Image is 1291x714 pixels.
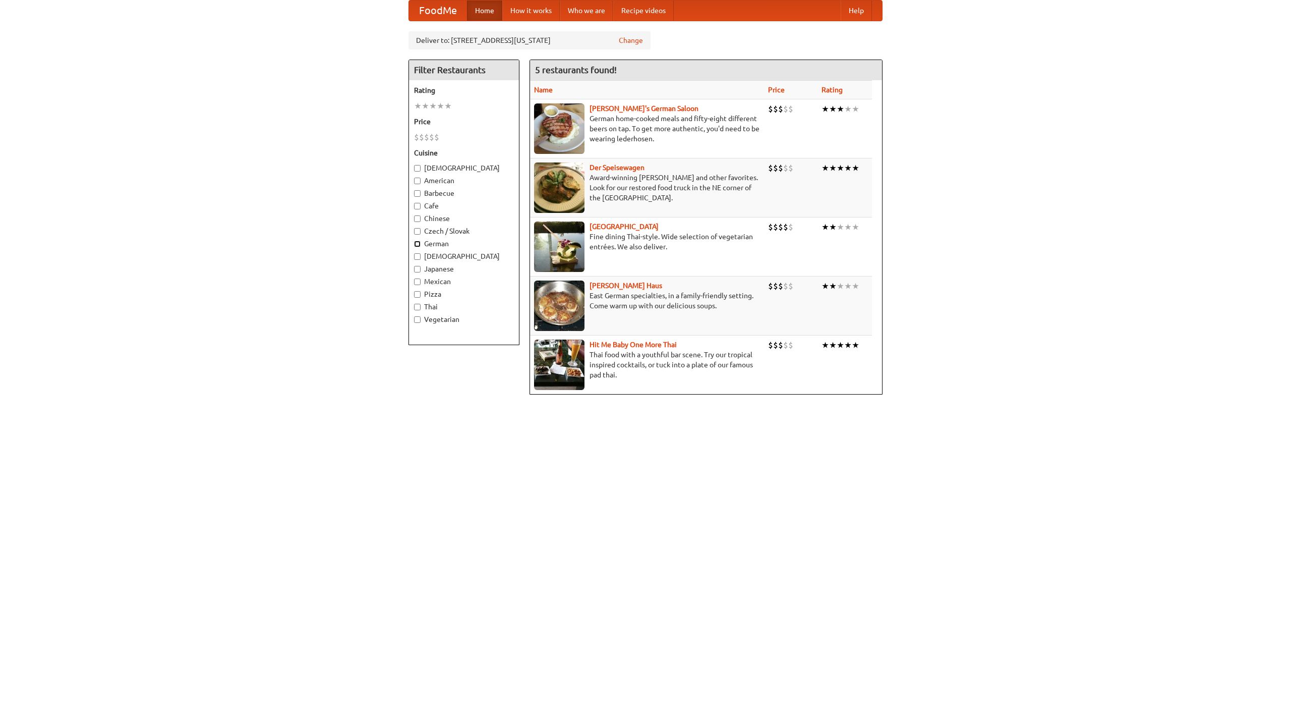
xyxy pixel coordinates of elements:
input: Mexican [414,279,421,285]
li: ★ [422,100,429,112]
li: ★ [852,162,859,174]
a: Home [467,1,502,21]
li: $ [778,222,783,233]
p: German home-cooked meals and fifty-eight different beers on tap. To get more authentic, you'd nee... [534,114,760,144]
img: babythai.jpg [534,340,584,390]
li: ★ [829,222,837,233]
input: German [414,241,421,247]
div: Deliver to: [STREET_ADDRESS][US_STATE] [408,31,651,49]
input: Cafe [414,203,421,209]
li: $ [773,162,778,174]
label: German [414,239,514,249]
a: FoodMe [409,1,467,21]
li: ★ [444,100,452,112]
a: Hit Me Baby One More Thai [590,341,677,349]
b: [GEOGRAPHIC_DATA] [590,223,659,231]
li: $ [788,103,793,115]
li: ★ [437,100,444,112]
li: $ [788,281,793,292]
li: $ [768,281,773,292]
li: $ [434,132,439,143]
input: Pizza [414,291,421,298]
li: ★ [844,103,852,115]
li: ★ [852,103,859,115]
ng-pluralize: 5 restaurants found! [535,65,617,75]
h5: Cuisine [414,148,514,158]
a: Der Speisewagen [590,163,644,172]
input: [DEMOGRAPHIC_DATA] [414,165,421,172]
label: [DEMOGRAPHIC_DATA] [414,163,514,173]
li: $ [783,103,788,115]
li: $ [778,340,783,351]
li: ★ [844,340,852,351]
input: Vegetarian [414,316,421,323]
li: $ [768,222,773,233]
li: $ [768,340,773,351]
li: $ [424,132,429,143]
label: Cafe [414,201,514,211]
li: $ [783,222,788,233]
li: $ [783,281,788,292]
li: ★ [837,103,844,115]
a: Price [768,86,785,94]
label: Chinese [414,213,514,224]
a: [PERSON_NAME]'s German Saloon [590,104,698,113]
img: esthers.jpg [534,103,584,154]
label: American [414,176,514,186]
li: $ [778,162,783,174]
li: ★ [852,222,859,233]
input: Thai [414,304,421,310]
input: Japanese [414,266,421,272]
p: Fine dining Thai-style. Wide selection of vegetarian entrées. We also deliver. [534,232,760,252]
li: ★ [821,222,829,233]
h4: Filter Restaurants [409,60,519,80]
li: ★ [852,281,859,292]
a: [PERSON_NAME] Haus [590,282,662,290]
img: kohlhaus.jpg [534,281,584,331]
p: East German specialties, in a family-friendly setting. Come warm up with our delicious soups. [534,291,760,311]
li: ★ [821,103,829,115]
li: ★ [821,340,829,351]
input: [DEMOGRAPHIC_DATA] [414,253,421,260]
img: speisewagen.jpg [534,162,584,213]
label: [DEMOGRAPHIC_DATA] [414,251,514,261]
li: ★ [821,162,829,174]
li: ★ [844,281,852,292]
li: ★ [844,222,852,233]
a: Help [841,1,872,21]
li: ★ [837,340,844,351]
label: Barbecue [414,188,514,198]
a: How it works [502,1,560,21]
li: $ [429,132,434,143]
a: Rating [821,86,843,94]
li: ★ [837,162,844,174]
a: Name [534,86,553,94]
li: ★ [837,222,844,233]
h5: Price [414,117,514,127]
li: $ [768,103,773,115]
li: $ [773,103,778,115]
label: Vegetarian [414,314,514,324]
li: $ [773,340,778,351]
li: ★ [429,100,437,112]
li: ★ [414,100,422,112]
a: Recipe videos [613,1,674,21]
li: $ [783,340,788,351]
img: satay.jpg [534,222,584,272]
p: Award-winning [PERSON_NAME] and other favorites. Look for our restored food truck in the NE corne... [534,173,760,203]
li: ★ [829,340,837,351]
input: American [414,178,421,184]
li: ★ [852,340,859,351]
li: $ [788,222,793,233]
li: $ [773,281,778,292]
p: Thai food with a youthful bar scene. Try our tropical inspired cocktails, or tuck into a plate of... [534,350,760,380]
input: Barbecue [414,190,421,197]
li: $ [788,162,793,174]
label: Thai [414,302,514,312]
label: Mexican [414,277,514,287]
a: Change [619,35,643,45]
